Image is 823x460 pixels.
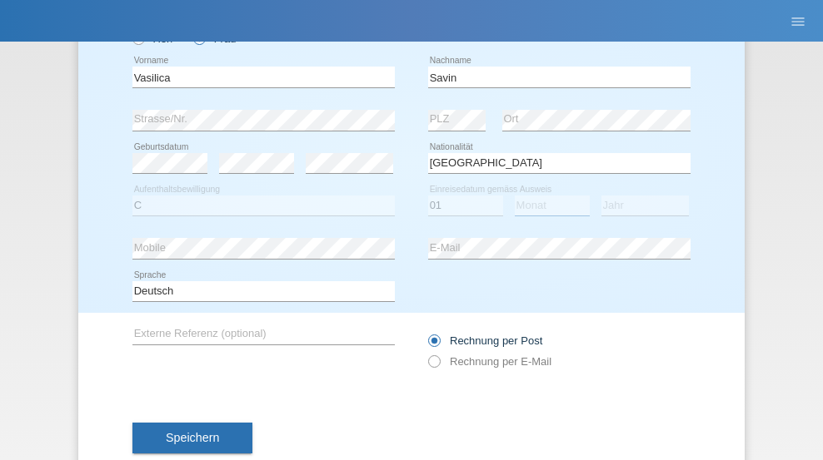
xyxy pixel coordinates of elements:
input: Rechnung per Post [428,334,439,355]
label: Rechnung per E-Mail [428,355,551,368]
span: Speichern [166,431,219,444]
button: Speichern [132,423,252,454]
input: Rechnung per E-Mail [428,355,439,376]
label: Rechnung per Post [428,334,542,347]
i: menu [790,13,806,30]
a: menu [781,16,815,26]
